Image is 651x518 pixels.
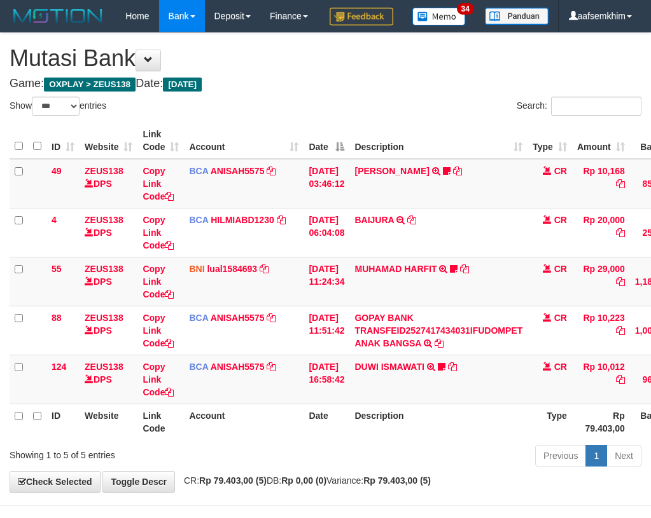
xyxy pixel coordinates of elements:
a: Copy Link Code [143,362,174,397]
span: OXPLAY > ZEUS138 [44,78,136,92]
a: Copy Rp 10,012 to clipboard [616,374,625,385]
td: DPS [80,159,137,208]
td: [DATE] 11:24:34 [304,257,349,306]
span: BCA [189,166,208,176]
th: Rp 79.403,00 [572,404,630,440]
a: ZEUS138 [85,313,123,323]
td: DPS [80,306,137,355]
th: Account: activate to sort column ascending [184,123,304,159]
span: CR [554,313,567,323]
a: BAIJURA [354,215,394,225]
a: Copy MUHAMAD HARFIT to clipboard [460,264,469,274]
img: Button%20Memo.svg [412,8,466,25]
th: Description [349,404,528,440]
a: Copy Rp 10,223 to clipboard [616,325,625,336]
td: [DATE] 16:58:42 [304,355,349,404]
a: Copy ANISAH5575 to clipboard [267,166,276,176]
h4: Game: Date: [10,78,641,90]
a: Copy HILMIABD1230 to clipboard [277,215,286,225]
a: MUHAMAD HARFIT [354,264,437,274]
span: BCA [189,313,208,323]
th: Date: activate to sort column descending [304,123,349,159]
span: [DATE] [163,78,202,92]
a: Toggle Descr [102,471,175,493]
a: Copy Link Code [143,215,174,250]
a: Copy Link Code [143,166,174,201]
span: 55 [52,264,62,274]
a: Copy ANISAH5575 to clipboard [267,362,276,372]
td: Rp 10,168 [572,159,630,208]
a: DUWI ISMAWATI [354,362,424,372]
img: panduan.png [485,8,549,25]
td: [DATE] 06:04:08 [304,208,349,257]
td: DPS [80,257,137,306]
span: CR [554,362,567,372]
td: Rp 29,000 [572,257,630,306]
th: Account [184,404,304,440]
a: ANISAH5575 [211,166,265,176]
th: ID: activate to sort column ascending [46,123,80,159]
a: Previous [535,445,586,467]
strong: Rp 0,00 (0) [281,475,326,486]
a: Check Selected [10,471,101,493]
img: Feedback.jpg [330,8,393,25]
span: 88 [52,313,62,323]
a: Copy INA PAUJANAH to clipboard [453,166,462,176]
input: Search: [551,97,641,116]
span: BCA [189,362,208,372]
a: HILMIABD1230 [211,215,274,225]
a: lual1584693 [207,264,257,274]
td: Rp 10,012 [572,355,630,404]
th: Date [304,404,349,440]
span: CR: DB: Variance: [178,475,431,486]
strong: Rp 79.403,00 (5) [199,475,267,486]
img: MOTION_logo.png [10,6,106,25]
a: Copy ANISAH5575 to clipboard [267,313,276,323]
td: DPS [80,208,137,257]
label: Search: [517,97,641,116]
th: Amount: activate to sort column ascending [572,123,630,159]
a: ZEUS138 [85,166,123,176]
a: ANISAH5575 [211,313,265,323]
td: [DATE] 11:51:42 [304,306,349,355]
a: Copy Link Code [143,264,174,299]
th: Website [80,404,137,440]
a: GOPAY BANK TRANSFEID2527417434031IFUDOMPET ANAK BANGSA [354,313,522,348]
a: ZEUS138 [85,362,123,372]
span: BNI [189,264,204,274]
td: Rp 20,000 [572,208,630,257]
a: ZEUS138 [85,264,123,274]
select: Showentries [32,97,80,116]
h1: Mutasi Bank [10,46,641,71]
span: CR [554,215,567,225]
a: 1 [585,445,607,467]
span: 34 [457,3,474,15]
div: Showing 1 to 5 of 5 entries [10,444,262,461]
th: ID [46,404,80,440]
a: [PERSON_NAME] [354,166,429,176]
a: Copy Rp 20,000 to clipboard [616,228,625,238]
a: ANISAH5575 [211,362,265,372]
span: 49 [52,166,62,176]
a: Copy BAIJURA to clipboard [407,215,416,225]
span: CR [554,166,567,176]
a: Copy lual1584693 to clipboard [260,264,269,274]
span: 4 [52,215,57,225]
span: CR [554,264,567,274]
span: 124 [52,362,66,372]
label: Show entries [10,97,106,116]
a: Copy DUWI ISMAWATI to clipboard [448,362,457,372]
th: Description: activate to sort column ascending [349,123,528,159]
a: Copy Rp 29,000 to clipboard [616,276,625,287]
a: Copy Link Code [143,313,174,348]
a: ZEUS138 [85,215,123,225]
th: Type [528,404,572,440]
a: Next [606,445,641,467]
th: Link Code [137,404,184,440]
td: Rp 10,223 [572,306,630,355]
a: Copy GOPAY BANK TRANSFEID2527417434031IFUDOMPET ANAK BANGSA to clipboard [435,338,444,348]
strong: Rp 79.403,00 (5) [363,475,431,486]
a: Copy Rp 10,168 to clipboard [616,179,625,189]
th: Link Code: activate to sort column ascending [137,123,184,159]
th: Website: activate to sort column ascending [80,123,137,159]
